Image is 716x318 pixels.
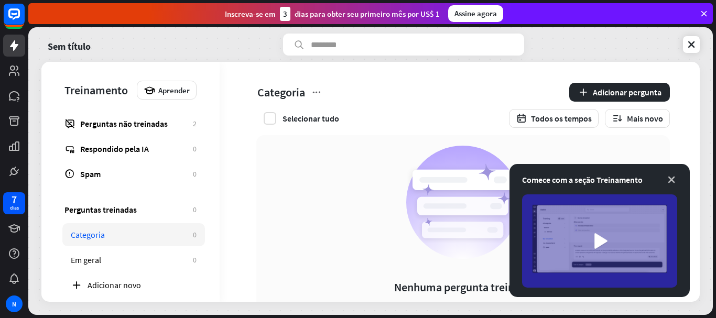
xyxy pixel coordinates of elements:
[394,280,532,294] font: Nenhuma pergunta treinada
[193,119,197,128] font: 2
[48,34,91,56] a: Sem título
[605,109,670,128] button: Mais novo
[257,85,305,100] font: Categoria
[64,83,128,97] font: Treinamento
[193,255,197,265] font: 0
[283,9,287,19] font: 3
[3,192,25,214] a: 7 dias
[522,194,677,288] img: imagem
[193,205,197,214] font: 0
[193,169,197,179] font: 0
[569,83,670,102] button: Adicionar pergunta
[88,280,141,290] font: Adicionar novo
[56,162,205,185] a: Spam 0
[12,193,17,206] font: 7
[56,198,205,221] a: Perguntas treinadas 0
[80,144,149,154] font: Respondido pela IA
[193,230,197,239] font: 0
[62,223,205,246] a: Categoria 0
[531,113,592,124] font: Todos os tempos
[71,255,101,265] font: Em geral
[454,8,497,18] font: Assine agora
[12,300,16,308] font: N
[509,109,599,128] button: Todos os tempos
[64,204,137,215] font: Perguntas treinadas
[593,87,661,97] font: Adicionar pergunta
[62,248,205,271] a: Em geral 0
[71,229,105,240] font: Categoria
[80,118,168,129] font: Perguntas não treinadas
[8,4,40,36] button: Abra o widget de bate-papo do LiveChat
[193,144,197,153] font: 0
[627,113,663,124] font: Mais novo
[48,40,91,52] font: Sem título
[283,113,339,124] font: Selecionar tudo
[56,137,205,160] a: Respondido pela IA 0
[256,84,306,101] span: Categoria
[295,9,440,19] font: dias para obter seu primeiro mês por US$ 1
[225,9,276,19] font: Inscreva-se em
[10,204,19,211] font: dias
[56,112,205,135] a: Perguntas não treinadas 2
[158,85,190,95] font: Aprender
[522,174,643,185] font: Comece com a seção Treinamento
[80,169,101,179] font: Spam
